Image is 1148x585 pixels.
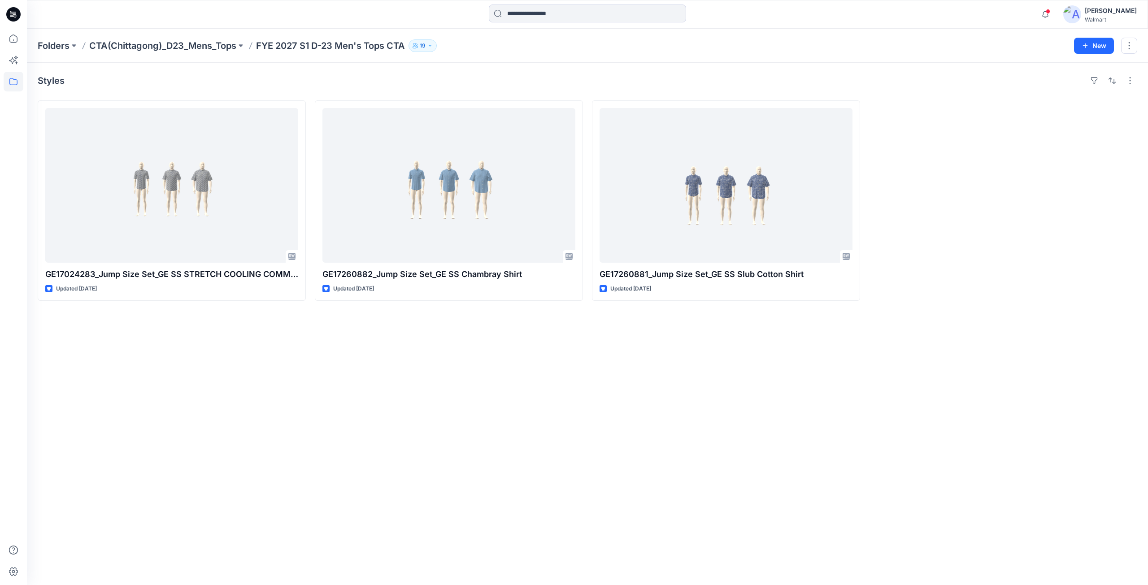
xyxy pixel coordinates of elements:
[1074,38,1114,54] button: New
[600,268,852,281] p: GE17260881_Jump Size Set_GE SS Slub Cotton Shirt
[600,108,852,263] a: GE17260881_Jump Size Set_GE SS Slub Cotton Shirt
[409,39,437,52] button: 19
[322,268,575,281] p: GE17260882_Jump Size Set_GE SS Chambray Shirt
[420,41,426,51] p: 19
[38,75,65,86] h4: Styles
[38,39,70,52] a: Folders
[333,284,374,294] p: Updated [DATE]
[45,268,298,281] p: GE17024283_Jump Size Set_GE SS STRETCH COOLING COMMUTER SHIRT
[45,108,298,263] a: GE17024283_Jump Size Set_GE SS STRETCH COOLING COMMUTER SHIRT
[610,284,651,294] p: Updated [DATE]
[1085,5,1137,16] div: [PERSON_NAME]
[256,39,405,52] p: FYE 2027 S1 D-23 Men's Tops CTA
[322,108,575,263] a: GE17260882_Jump Size Set_GE SS Chambray Shirt
[89,39,236,52] a: CTA(Chittagong)_D23_Mens_Tops
[56,284,97,294] p: Updated [DATE]
[1085,16,1137,23] div: Walmart
[1063,5,1081,23] img: avatar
